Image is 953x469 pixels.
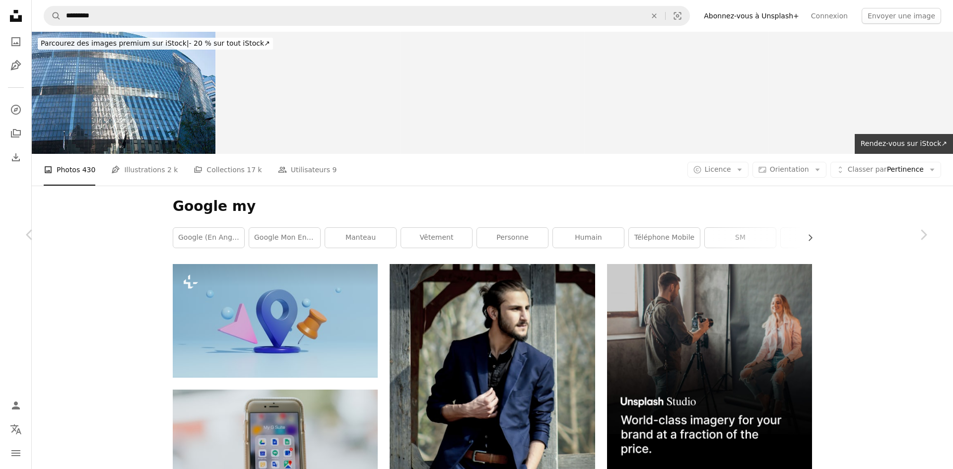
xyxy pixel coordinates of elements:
[333,164,337,175] span: 9
[666,6,689,25] button: Recherche de visuels
[44,6,61,25] button: Rechercher sur Unsplash
[194,154,262,186] a: Collections 17 k
[861,139,947,147] span: Rendez-vous sur iStock ↗
[893,187,953,282] a: Suivant
[249,228,320,248] a: Google Mon entreprise
[32,32,279,56] a: Parcourez des images premium sur iStock|- 20 % sur tout iStock↗
[325,228,396,248] a: manteau
[629,228,700,248] a: téléphone mobile
[705,228,776,248] a: SM
[173,453,378,462] a: personne tenant un iPhone 6 argenté
[805,8,854,24] a: Connexion
[167,164,178,175] span: 2 k
[781,228,852,248] a: modèle
[6,56,26,75] a: Illustrations
[173,228,244,248] a: Google (en anglais)
[390,413,595,422] a: Un homme en costume appuyé contre une structure en bois
[44,6,690,26] form: Rechercher des visuels sur tout le site
[6,147,26,167] a: Historique de téléchargement
[801,228,812,248] button: faire défiler la liste vers la droite
[830,162,941,178] button: Classer parPertinence
[111,154,178,186] a: Illustrations 2 k
[477,228,548,248] a: personne
[752,162,826,178] button: Orientation
[32,32,215,154] img: Urban Reflet
[687,162,749,178] button: Licence
[643,6,665,25] button: Effacer
[278,154,337,186] a: Utilisateurs 9
[862,8,941,24] button: Envoyer une image
[855,134,953,154] a: Rendez-vous sur iStock↗
[401,228,472,248] a: vêtement
[173,264,378,377] img: un marqueur bleu et orange et une épingle rose et orange
[705,165,731,173] span: Licence
[698,8,805,24] a: Abonnez-vous à Unsplash+
[247,164,262,175] span: 17 k
[6,396,26,415] a: Connexion / S’inscrire
[6,124,26,143] a: Collections
[6,100,26,120] a: Explorer
[6,32,26,52] a: Photos
[770,165,809,173] span: Orientation
[607,264,812,469] img: file-1715651741414-859baba4300dimage
[553,228,624,248] a: humain
[848,165,924,175] span: Pertinence
[41,39,270,47] span: - 20 % sur tout iStock ↗
[848,165,887,173] span: Classer par
[6,443,26,463] button: Menu
[6,419,26,439] button: Langue
[173,198,812,215] h1: Google my
[173,316,378,325] a: un marqueur bleu et orange et une épingle rose et orange
[41,39,189,47] span: Parcourez des images premium sur iStock |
